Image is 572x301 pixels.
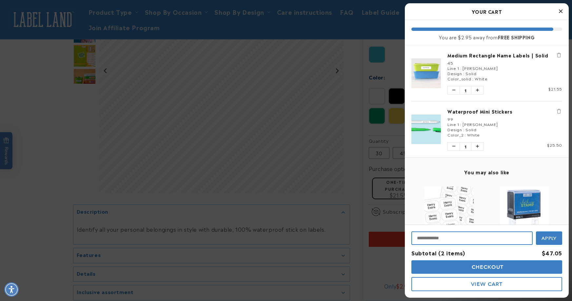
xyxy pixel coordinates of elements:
[411,231,533,245] input: Input Discount
[460,121,462,127] span: :
[465,70,476,76] span: Solid
[4,282,19,297] div: Accessibility Menu
[447,126,462,132] span: Design
[542,235,557,241] span: Apply
[411,180,487,295] div: product
[467,132,480,138] span: White
[536,231,562,245] button: Apply
[463,70,464,76] span: :
[447,65,459,71] span: Line 1
[460,142,471,150] span: 1
[447,121,459,127] span: Line 1
[447,116,562,121] div: 99
[447,60,562,65] div: 45
[448,86,460,94] button: Decrease quantity of Medium Rectangle Name Labels | Solid
[547,142,562,148] span: $25.50
[447,70,462,76] span: Design
[447,132,464,138] span: Color_2
[424,186,474,236] img: View Stick N' Wear Stikins® Labels
[460,65,462,71] span: :
[411,169,562,175] h4: You may also like
[411,277,562,291] button: View Cart
[475,75,487,81] span: White
[447,52,562,58] a: Medium Rectangle Name Labels | Solid
[9,18,83,31] button: Are these labels dishwasher safe?
[556,7,565,16] button: Close Cart
[463,121,498,127] span: [PERSON_NAME]
[411,7,562,16] h2: Your Cart
[463,65,498,71] span: [PERSON_NAME]
[411,249,465,257] span: Subtotal (2 items)
[411,45,562,101] li: product
[498,33,535,40] b: FREE SHIPPING
[460,86,471,94] span: 1
[471,281,503,287] span: View Cart
[500,186,549,236] img: Clothing Stamp - Label Land
[411,101,562,157] li: product
[471,86,483,94] button: Increase quantity of Medium Rectangle Name Labels | Solid
[548,86,562,92] span: $21.55
[472,75,474,81] span: :
[448,142,460,150] button: Decrease quantity of Waterproof Mini Stickers
[411,115,441,144] img: White design mini rectangle name label applied to a pen
[471,142,483,150] button: Increase quantity of Waterproof Mini Stickers
[463,126,464,132] span: :
[411,58,441,88] img: Medium Rectangle Name Labels | Solid - Label Land
[411,34,562,40] div: You are $2.95 away from
[556,52,562,58] button: Remove Medium Rectangle Name Labels | Solid
[447,108,562,115] a: Waterproof Mini Stickers
[556,108,562,115] button: Remove Waterproof Mini Stickers
[487,180,562,295] div: product
[447,75,471,81] span: Color_solid
[465,126,476,132] span: Solid
[10,37,83,49] button: How many lines of text per label?
[465,132,466,138] span: :
[411,260,562,274] button: Checkout
[5,248,83,268] iframe: Sign Up via Text for Offers
[470,264,504,270] span: Checkout
[542,248,562,258] div: $47.05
